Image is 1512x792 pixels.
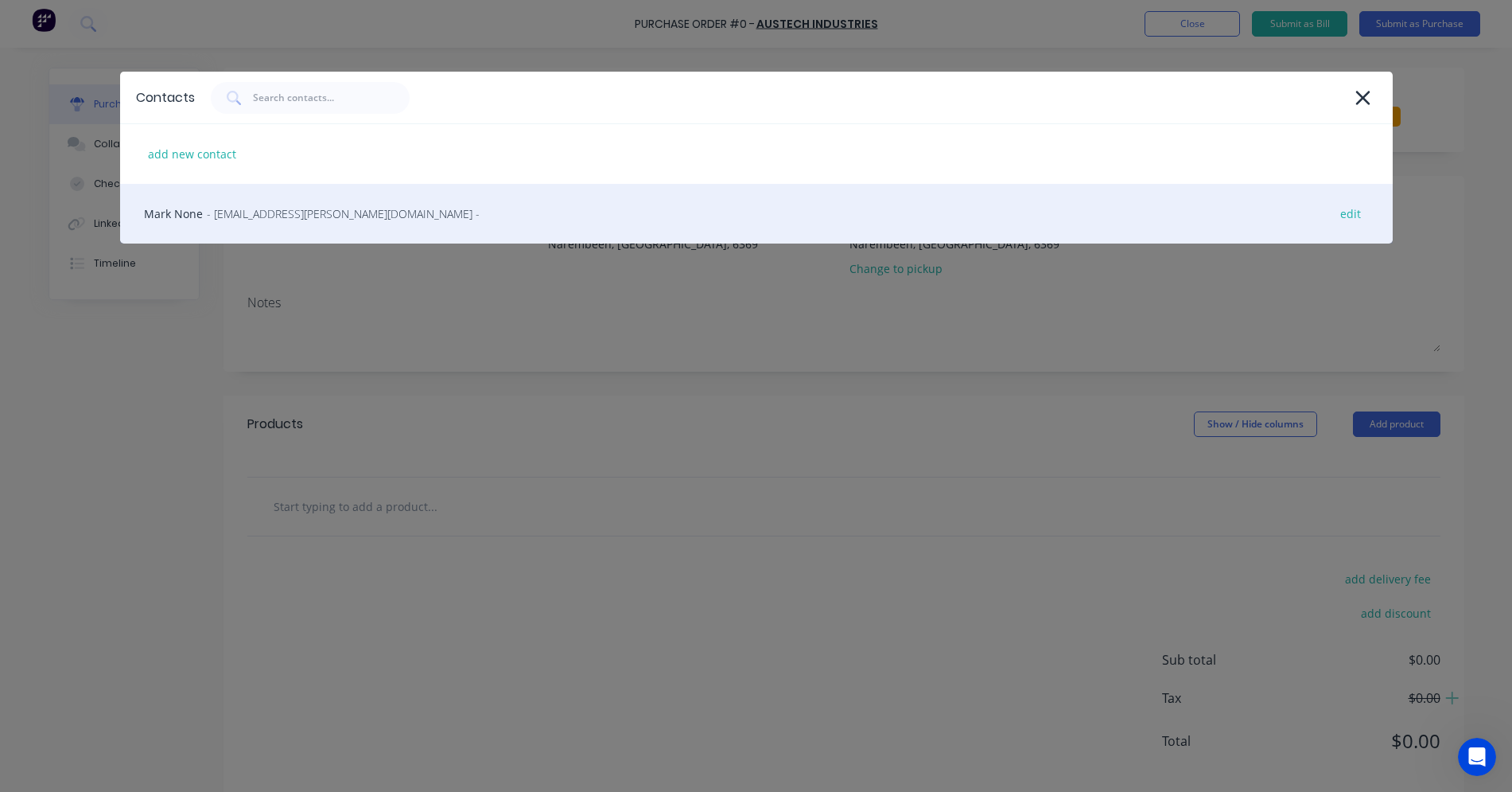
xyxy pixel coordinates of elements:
[253,91,382,105] input: Search contacts...
[1332,201,1369,226] div: edit
[120,184,1393,244] div: Mark None
[136,88,195,107] div: Contacts
[1458,738,1496,776] iframe: Intercom live chat
[140,142,244,166] div: add new contact
[207,205,480,222] span: - [EMAIL_ADDRESS][PERSON_NAME][DOMAIN_NAME] -
[10,6,41,37] button: go back
[279,7,308,36] div: Close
